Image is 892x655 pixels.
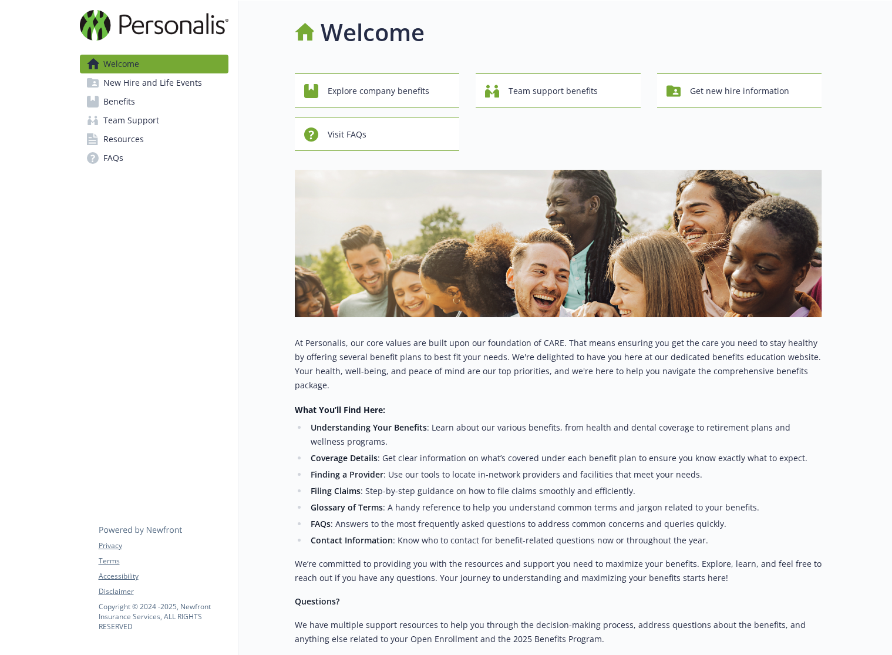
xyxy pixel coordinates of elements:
a: Privacy [99,540,228,551]
span: Get new hire information [690,80,789,102]
span: Benefits [103,92,135,111]
a: Welcome [80,55,228,73]
a: FAQs [80,149,228,167]
li: : Step-by-step guidance on how to file claims smoothly and efficiently. [308,484,822,498]
a: Benefits [80,92,228,111]
span: Welcome [103,55,139,73]
a: Resources [80,130,228,149]
p: At Personalis, our core values are built upon our foundation of CARE. That means ensuring you get... [295,336,822,392]
strong: Questions? [295,596,339,607]
button: Get new hire information [657,73,822,108]
strong: Filing Claims [311,485,361,496]
a: Team Support [80,111,228,130]
span: Explore company benefits [328,80,429,102]
strong: Understanding Your Benefits [311,422,427,433]
button: Visit FAQs [295,117,460,151]
li: : Know who to contact for benefit-related questions now or throughout the year. [308,533,822,547]
li: : Use our tools to locate in-network providers and facilities that meet your needs. [308,468,822,482]
img: overview page banner [295,170,822,317]
span: Resources [103,130,144,149]
span: Team support benefits [509,80,598,102]
strong: Contact Information [311,535,393,546]
strong: Glossary of Terms [311,502,383,513]
li: : Learn about our various benefits, from health and dental coverage to retirement plans and welln... [308,421,822,449]
li: : Answers to the most frequently asked questions to address common concerns and queries quickly. [308,517,822,531]
a: Accessibility [99,571,228,582]
a: Terms [99,556,228,566]
button: Explore company benefits [295,73,460,108]
p: We’re committed to providing you with the resources and support you need to maximize your benefit... [295,557,822,585]
strong: Finding a Provider [311,469,383,480]
button: Team support benefits [476,73,641,108]
p: We have multiple support resources to help you through the decision-making process, address quest... [295,618,822,646]
h1: Welcome [321,15,425,50]
li: : Get clear information on what’s covered under each benefit plan to ensure you know exactly what... [308,451,822,465]
p: Copyright © 2024 - 2025 , Newfront Insurance Services, ALL RIGHTS RESERVED [99,602,228,632]
strong: Coverage Details [311,452,378,463]
span: Team Support [103,111,159,130]
span: Visit FAQs [328,123,366,146]
strong: What You’ll Find Here: [295,404,385,415]
a: Disclaimer [99,586,228,597]
span: FAQs [103,149,123,167]
li: : A handy reference to help you understand common terms and jargon related to your benefits. [308,501,822,515]
a: New Hire and Life Events [80,73,228,92]
strong: FAQs [311,518,331,529]
span: New Hire and Life Events [103,73,202,92]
